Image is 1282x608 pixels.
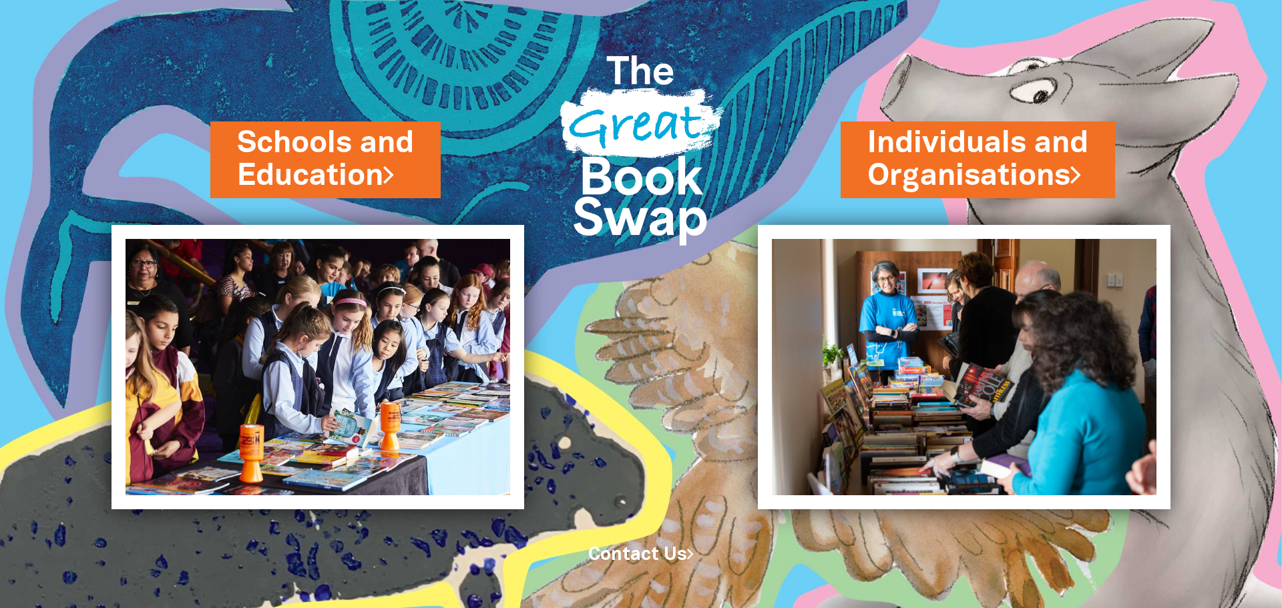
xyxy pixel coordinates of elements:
[588,547,694,563] a: Contact Us
[112,225,524,509] img: Schools and Education
[237,122,414,197] a: Schools andEducation
[544,16,738,273] img: Great Bookswap logo
[867,122,1088,197] a: Individuals andOrganisations
[758,225,1170,509] img: Individuals and Organisations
